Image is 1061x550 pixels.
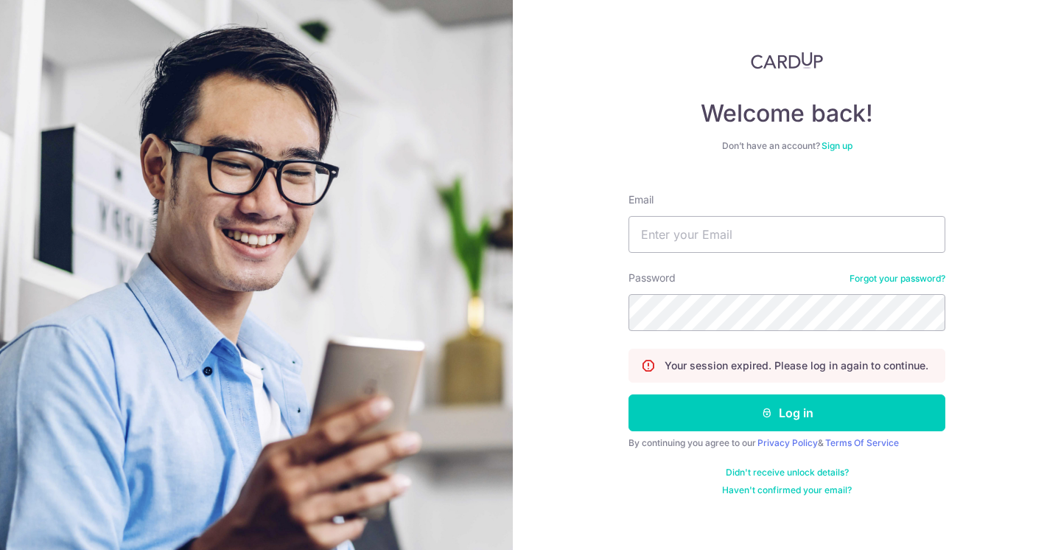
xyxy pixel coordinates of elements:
div: Don’t have an account? [628,140,945,152]
img: CardUp Logo [751,52,823,69]
h4: Welcome back! [628,99,945,128]
a: Didn't receive unlock details? [726,467,849,478]
a: Sign up [822,140,852,151]
div: By continuing you agree to our & [628,437,945,449]
p: Your session expired. Please log in again to continue. [665,358,928,373]
label: Password [628,271,676,285]
a: Terms Of Service [825,437,899,448]
label: Email [628,192,654,207]
a: Privacy Policy [757,437,818,448]
input: Enter your Email [628,216,945,253]
a: Forgot your password? [850,273,945,285]
button: Log in [628,394,945,431]
a: Haven't confirmed your email? [722,484,852,496]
